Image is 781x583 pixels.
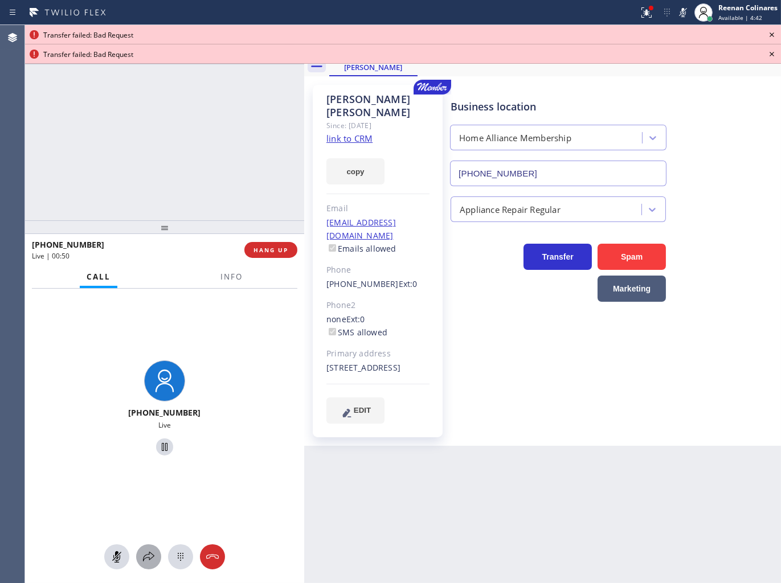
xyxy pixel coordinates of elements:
a: link to CRM [326,133,373,144]
button: EDIT [326,397,385,424]
a: [PHONE_NUMBER] [326,278,399,289]
a: [EMAIL_ADDRESS][DOMAIN_NAME] [326,217,396,241]
span: [PHONE_NUMBER] [129,407,201,418]
span: Live [158,420,171,430]
button: Marketing [598,276,666,302]
span: Available | 4:42 [718,14,762,22]
div: Home Alliance Membership [459,132,571,145]
button: Open directory [136,544,161,569]
span: EDIT [354,406,371,414]
button: Hang up [200,544,225,569]
button: HANG UP [244,242,297,258]
button: Spam [598,244,666,270]
span: Ext: 0 [399,278,418,289]
button: Call [80,266,117,288]
span: [PHONE_NUMBER] [32,239,104,250]
label: SMS allowed [326,327,387,338]
span: Live | 00:50 [32,251,69,261]
button: Info [214,266,250,288]
button: Open dialpad [168,544,193,569]
span: Transfer failed: Bad Request [43,30,133,40]
div: [PERSON_NAME] [PERSON_NAME] [326,93,430,119]
div: [PERSON_NAME] [330,62,416,72]
button: copy [326,158,385,184]
div: [STREET_ADDRESS] [326,362,430,375]
div: Reenan Colinares [718,3,778,13]
button: Mute [675,5,691,20]
span: Info [220,272,243,282]
span: Call [87,272,111,282]
div: Primary address [326,347,430,360]
input: Emails allowed [329,244,336,252]
div: Email [326,202,430,215]
input: SMS allowed [329,328,336,335]
div: Appliance Repair Regular [460,203,561,216]
div: Business location [451,99,666,114]
span: Ext: 0 [346,314,365,325]
button: Hold Customer [156,438,173,455]
div: Since: [DATE] [326,119,430,132]
span: HANG UP [253,246,288,254]
span: Transfer failed: Bad Request [43,50,133,59]
label: Emails allowed [326,243,396,254]
button: Transfer [524,244,592,270]
div: none [326,313,430,339]
div: Phone2 [326,299,430,312]
div: Phone [326,264,430,277]
input: Phone Number [450,161,666,186]
button: Mute [104,544,129,569]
